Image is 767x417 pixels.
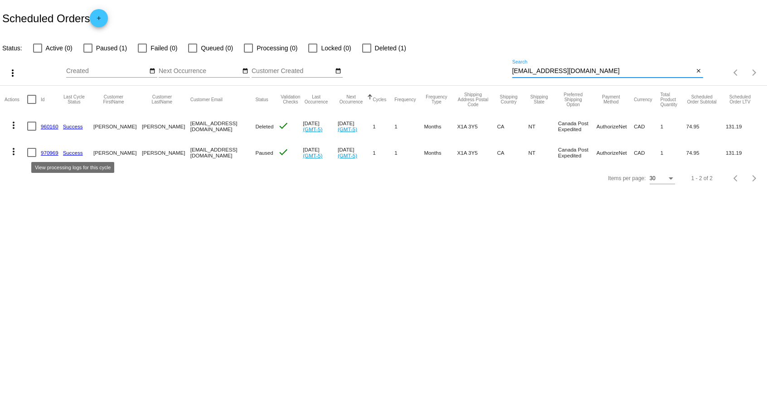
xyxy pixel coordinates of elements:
button: Change sorting for ShippingPostcode [457,92,489,107]
a: Success [63,123,83,129]
mat-cell: [EMAIL_ADDRESS][DOMAIN_NAME] [190,139,256,166]
span: Queued (0) [201,43,233,54]
button: Change sorting for Subtotal [686,94,718,104]
span: Status: [2,44,22,52]
a: (GMT-5) [303,152,322,158]
mat-icon: more_vert [8,120,19,131]
button: Change sorting for Cycles [373,97,386,102]
button: Previous page [727,64,745,82]
mat-cell: [PERSON_NAME] [93,139,142,166]
button: Previous page [727,169,745,187]
mat-cell: X1A 3Y5 [457,139,497,166]
span: Paused (1) [96,43,127,54]
mat-cell: CAD [634,113,660,139]
button: Change sorting for CustomerLastName [142,94,182,104]
mat-cell: 1 [660,113,686,139]
span: Processing (0) [257,43,297,54]
mat-select: Items per page: [650,176,675,182]
mat-cell: NT [529,113,558,139]
button: Change sorting for CustomerFirstName [93,94,134,104]
mat-cell: AuthorizeNet [597,139,634,166]
button: Change sorting for Frequency [394,97,416,102]
mat-cell: CA [497,113,528,139]
mat-cell: [DATE] [338,139,373,166]
mat-cell: AuthorizeNet [597,113,634,139]
button: Change sorting for Status [255,97,268,102]
button: Next page [745,169,763,187]
button: Change sorting for ShippingState [529,94,550,104]
button: Change sorting for FrequencyType [424,94,449,104]
button: Clear [694,67,703,76]
mat-cell: [DATE] [338,113,373,139]
mat-header-cell: Validation Checks [278,86,303,113]
h2: Scheduled Orders [2,9,108,27]
mat-cell: 1 [373,113,394,139]
mat-cell: 74.95 [686,139,726,166]
div: 1 - 2 of 2 [691,175,713,182]
mat-icon: date_range [242,68,248,75]
span: Locked (0) [321,43,351,54]
mat-cell: [DATE] [303,113,338,139]
mat-cell: X1A 3Y5 [457,113,497,139]
mat-cell: [PERSON_NAME] [93,113,142,139]
mat-cell: Months [424,113,457,139]
mat-cell: 1 [394,113,424,139]
a: 960160 [41,123,58,129]
a: (GMT-5) [303,126,322,132]
mat-cell: 131.19 [726,113,762,139]
mat-cell: [PERSON_NAME] [142,113,190,139]
a: (GMT-5) [338,126,357,132]
button: Next page [745,64,763,82]
mat-cell: NT [529,139,558,166]
mat-cell: Canada Post Expedited [558,113,597,139]
button: Change sorting for Id [41,97,44,102]
mat-cell: 1 [373,139,394,166]
span: Deleted (1) [375,43,406,54]
button: Change sorting for ShippingCountry [497,94,520,104]
mat-icon: more_vert [8,146,19,157]
span: Active (0) [46,43,73,54]
mat-cell: CAD [634,139,660,166]
input: Customer Created [252,68,333,75]
button: Change sorting for LastOccurrenceUtc [303,94,330,104]
a: (GMT-5) [338,152,357,158]
button: Change sorting for PreferredShippingOption [558,92,588,107]
span: Paused [255,150,273,156]
mat-cell: CA [497,139,528,166]
button: Change sorting for CustomerEmail [190,97,223,102]
span: Failed (0) [150,43,177,54]
button: Change sorting for PaymentMethod.Type [597,94,626,104]
mat-icon: check [278,147,289,157]
mat-cell: 74.95 [686,113,726,139]
mat-header-cell: Actions [5,86,27,113]
mat-cell: [PERSON_NAME] [142,139,190,166]
mat-icon: more_vert [7,68,18,78]
a: Success [63,150,83,156]
mat-icon: check [278,120,289,131]
a: 970969 [41,150,58,156]
span: 30 [650,175,655,182]
input: Next Occurrence [159,68,240,75]
mat-icon: date_range [149,68,155,75]
button: Change sorting for NextOccurrenceUtc [338,94,364,104]
div: Items per page: [608,175,646,182]
mat-cell: 1 [660,139,686,166]
mat-header-cell: Total Product Quantity [660,86,686,113]
mat-icon: date_range [335,68,341,75]
mat-cell: Canada Post Expedited [558,139,597,166]
button: Change sorting for LastProcessingCycleId [63,94,85,104]
mat-cell: Months [424,139,457,166]
mat-cell: [DATE] [303,139,338,166]
mat-icon: close [695,68,702,75]
button: Change sorting for LifetimeValue [726,94,754,104]
input: Created [66,68,148,75]
input: Search [512,68,694,75]
mat-cell: 131.19 [726,139,762,166]
mat-icon: add [93,15,104,26]
mat-cell: 1 [394,139,424,166]
button: Change sorting for CurrencyIso [634,97,652,102]
mat-cell: [EMAIL_ADDRESS][DOMAIN_NAME] [190,113,256,139]
span: Deleted [255,123,273,129]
